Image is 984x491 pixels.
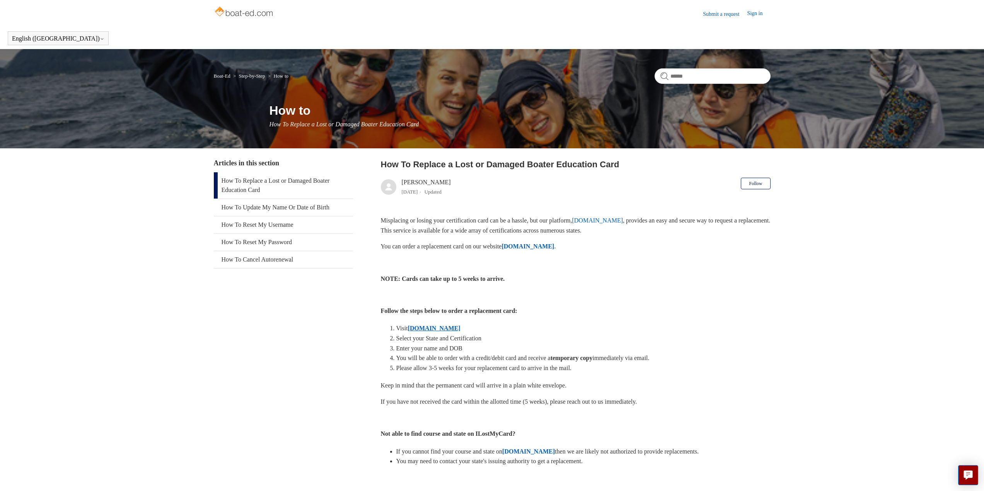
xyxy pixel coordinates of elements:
p: Misplacing or losing your certification card can be a hassle, but our platform, , provides an eas... [381,216,771,235]
a: Boat-Ed [214,73,230,79]
li: How to [266,73,288,79]
li: Boat-Ed [214,73,232,79]
span: You can order a replacement card on our website [381,243,502,250]
span: Please allow 3-5 weeks for your replacement card to arrive in the mail. [396,365,572,371]
h1: How to [269,101,771,120]
li: Updated [425,189,442,195]
span: Select your State and Certification [396,335,481,341]
span: then we are likely not authorized to provide replacements. [555,448,699,455]
a: How To Cancel Autorenewal [214,251,353,268]
span: You may need to contact your state's issuing authority to get a replacement. [396,458,583,464]
div: [PERSON_NAME] [402,178,451,196]
strong: Not able to find course and state on ILostMyCard? [381,430,515,437]
strong: temporary copy [551,355,593,361]
a: [DOMAIN_NAME] [501,243,554,250]
time: 04/09/2025, 01:48 [402,189,418,195]
a: How To Reset My Username [214,216,353,233]
input: Search [655,68,771,84]
li: Step-by-Step [232,73,266,79]
button: Follow Article [741,178,770,189]
button: Live chat [958,465,978,485]
span: If you cannot find your course and state on [396,448,503,455]
span: Visit [396,325,408,331]
strong: Follow the steps below to order a replacement card: [381,308,517,314]
h2: How To Replace a Lost or Damaged Boater Education Card [381,158,771,171]
a: [DOMAIN_NAME] [572,217,623,224]
button: English ([GEOGRAPHIC_DATA]) [12,35,104,42]
a: [DOMAIN_NAME] [502,448,555,455]
span: If you have not received the card within the allotted time (5 weeks), please reach out to us imme... [381,398,637,405]
a: How To Reset My Password [214,234,353,251]
span: You will be able to order with a credit/debit card and receive a immediately via email. [396,355,650,361]
span: Keep in mind that the permanent card will arrive in a plain white envelope. [381,382,567,389]
a: How To Update My Name Or Date of Birth [214,199,353,216]
a: [DOMAIN_NAME] [408,325,460,331]
span: . [554,243,556,250]
a: How To Replace a Lost or Damaged Boater Education Card [214,172,353,199]
strong: NOTE: Cards can take up to 5 weeks to arrive. [381,275,505,282]
a: Submit a request [703,10,747,18]
img: Boat-Ed Help Center home page [214,5,275,20]
span: Articles in this section [214,159,279,167]
a: Step-by-Step [239,73,265,79]
a: How to [273,73,288,79]
span: Enter your name and DOB [396,345,463,352]
span: How To Replace a Lost or Damaged Boater Education Card [269,121,419,127]
a: Sign in [747,9,770,19]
